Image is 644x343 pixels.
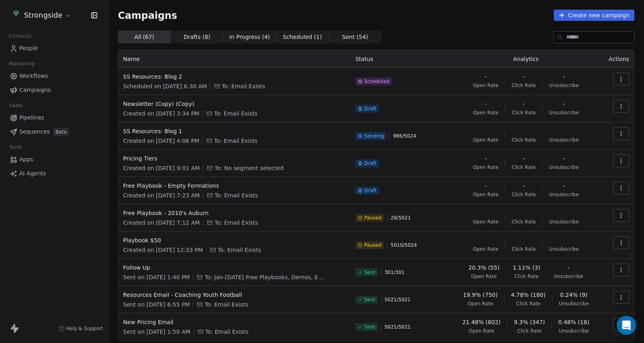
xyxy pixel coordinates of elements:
span: Open Rate [469,328,494,334]
span: - [485,73,487,81]
button: Create new campaign [554,10,634,21]
span: Created on [DATE] 4:06 PM [123,137,199,145]
span: Sent on [DATE] 1:50 AM [123,328,190,336]
span: Playbook $50 [123,236,346,244]
a: People [6,42,101,55]
span: Sent [364,269,375,276]
span: Sent ( 54 ) [342,33,368,41]
span: Open Rate [473,246,498,252]
span: Click Rate [516,300,540,307]
span: - [563,182,565,190]
span: Pricing Tiers [123,154,346,162]
span: Help & Support [66,325,103,332]
span: To: Email Exists [214,137,257,145]
a: Pipelines [6,111,101,124]
span: 1.11% (3) [513,264,541,272]
span: Unsubscribe [549,82,579,89]
span: Unsubscribe [549,191,579,198]
span: Created on [DATE] 7:23 AM [123,191,200,199]
span: 5010 / 5024 [391,242,417,248]
span: Draft [364,160,376,166]
span: - [522,100,525,108]
span: Campaigns [19,86,51,94]
span: Scheduled on [DATE] 6:30 AM [123,82,207,90]
a: AI Agents [6,167,101,180]
img: Logo%20gradient%20V_1.png [11,10,21,20]
span: 5021 / 5021 [385,296,411,303]
span: Click Rate [512,246,536,252]
span: Apps [19,155,33,164]
button: Strongside [10,8,73,22]
span: Click Rate [512,219,536,225]
span: 9.3% (347) [514,318,545,326]
span: Newsletter (Copy) (Copy) [123,100,346,108]
span: - [567,264,569,272]
span: Paused [364,215,381,221]
span: Contacts [5,30,35,42]
span: 0.48% (18) [558,318,589,326]
span: Sales [6,99,26,112]
span: Pipelines [19,114,44,122]
span: - [522,73,525,81]
span: - [563,100,565,108]
span: Unsubscribe [559,328,589,334]
span: 28 / 5021 [391,215,411,221]
span: Sending [364,133,384,139]
span: People [19,44,38,53]
a: Campaigns [6,83,101,97]
th: Name [118,50,350,68]
span: Created on [DATE] 3:34 PM [123,110,199,118]
span: To: Email Exists [218,246,261,254]
span: Open Rate [473,137,498,143]
span: 20.3% (55) [468,264,500,272]
span: In Progress ( 4 ) [229,33,270,41]
span: Open Rate [473,164,498,170]
span: Draft [364,106,376,112]
span: To: Email Exists [205,328,249,336]
span: SS Resources: Blog 1 [123,127,346,135]
th: Analytics [451,50,601,68]
span: Created on [DATE] 7:12 AM [123,219,200,227]
span: To: Email Exists [215,219,258,227]
th: Status [350,50,451,68]
span: To: Email Exists [215,191,258,199]
span: - [485,182,487,190]
span: Unsubscribe [549,110,579,116]
th: Actions [601,50,634,68]
span: Sent on [DATE] 6:55 PM [123,300,190,308]
span: Sequences [19,128,50,136]
span: Unsubscribe [549,219,579,225]
span: Open Rate [473,191,498,198]
span: Click Rate [512,164,536,170]
span: Strongside [24,10,63,20]
span: Unsubscribe [549,246,579,252]
span: Sent on [DATE] 1:40 PM [123,273,190,281]
span: - [522,154,525,162]
span: Open Rate [473,82,498,89]
span: Open Rate [473,219,498,225]
span: AI Agents [19,169,46,178]
span: Campaigns [118,10,177,21]
span: Marketing [5,58,38,70]
span: 0.24% (9) [560,291,588,299]
span: To: Email Exists [222,82,265,90]
span: 986 / 5024 [393,133,416,139]
span: Drafts ( 8 ) [184,33,211,41]
span: To: No segment selected [215,164,284,172]
span: To: Email Exists [214,110,257,118]
span: Click Rate [512,137,536,143]
span: Sent [364,296,375,303]
span: Scheduled ( 1 ) [283,33,322,41]
span: Click Rate [517,328,541,334]
span: 19.9% (750) [463,291,498,299]
span: 4.78% (180) [511,291,546,299]
span: 21.48% (802) [462,318,500,326]
span: Follow Up [123,264,346,272]
span: - [563,73,565,81]
span: Open Rate [468,300,493,307]
span: Unsubscribe [549,164,579,170]
span: Paused [364,242,381,248]
span: To: Email Exists [205,300,248,308]
span: Free Playbook - Empty Formations [123,182,346,190]
span: 5021 / 5021 [385,324,411,330]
